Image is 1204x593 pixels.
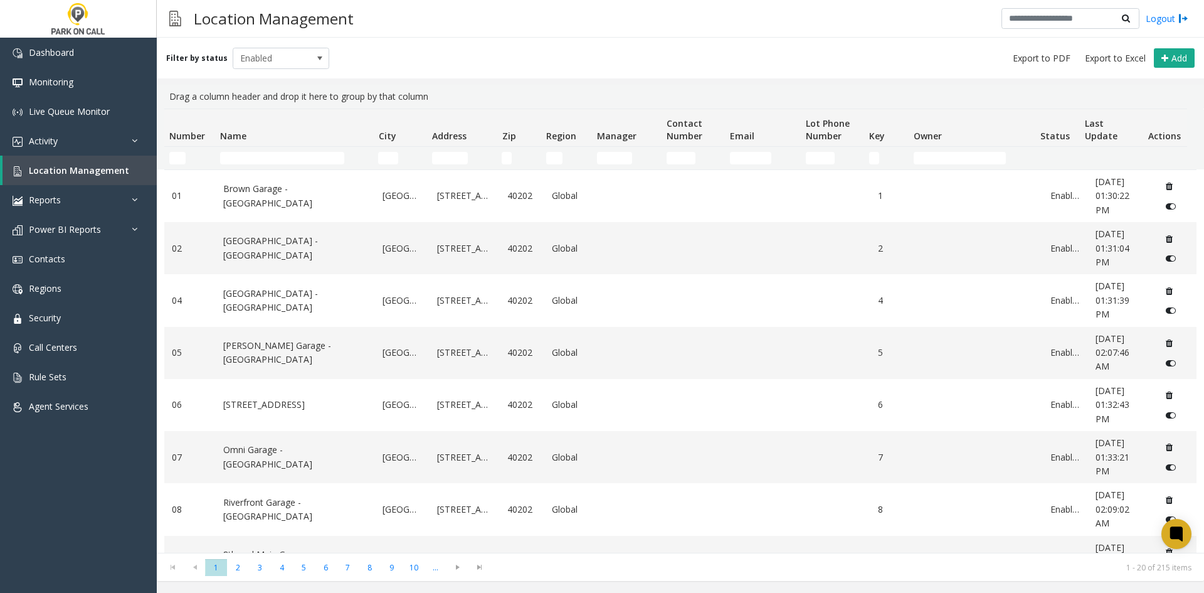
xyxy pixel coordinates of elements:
a: [DATE] 01:31:39 PM [1096,279,1144,321]
img: 'icon' [13,284,23,294]
a: [STREET_ADDRESS] [223,398,368,412]
a: Riverfront Garage - [GEOGRAPHIC_DATA] [223,496,368,524]
td: Lot Phone Number Filter [801,147,864,169]
span: Power BI Reports [29,223,101,235]
a: 40202 [507,189,537,203]
span: Manager [597,130,636,142]
span: Page 10 [403,559,425,576]
a: 1 [878,189,907,203]
span: Address [432,130,467,142]
span: Contact Number [667,117,702,142]
a: [DATE] 01:30:22 PM [1096,175,1144,217]
button: Delete [1159,385,1180,405]
a: 07 [172,451,208,464]
a: 8th and Main Garage - [GEOGRAPHIC_DATA] [223,548,368,576]
a: 6 [878,398,907,412]
img: 'icon' [13,78,23,88]
a: [GEOGRAPHIC_DATA] [383,398,422,412]
a: Global [552,451,588,464]
a: [STREET_ADDRESS] [437,503,492,516]
span: Name [220,130,246,142]
a: [DATE] 02:07:46 AM [1096,332,1144,374]
span: Page 9 [381,559,403,576]
span: [DATE] 01:31:04 PM [1096,228,1129,268]
a: [GEOGRAPHIC_DATA] [383,503,422,516]
span: Page 7 [337,559,359,576]
span: Page 4 [271,559,293,576]
input: Contact Number Filter [667,152,696,164]
a: Global [552,503,588,516]
button: Disable [1159,353,1183,373]
img: 'icon' [13,225,23,235]
span: Page 5 [293,559,315,576]
button: Export to PDF [1008,50,1075,67]
img: 'icon' [13,314,23,324]
a: Enabled [1050,242,1080,255]
a: 02 [172,242,208,255]
button: Delete [1159,542,1180,562]
input: Name Filter [220,152,344,164]
span: Enabled [233,48,310,68]
a: [DATE] 02:09:02 AM [1096,488,1144,530]
span: Dashboard [29,46,74,58]
input: Lot Phone Number Filter [806,152,835,164]
button: Disable [1159,510,1183,530]
span: Zip [502,130,516,142]
span: Go to the next page [449,562,466,572]
button: Add [1154,48,1195,68]
a: [DATE] 01:33:05 PM [1096,541,1144,583]
a: Global [552,398,588,412]
td: Owner Filter [909,147,1035,169]
span: Page 6 [315,559,337,576]
span: [DATE] 01:30:22 PM [1096,176,1129,216]
a: Enabled [1050,189,1080,203]
a: [GEOGRAPHIC_DATA] - [GEOGRAPHIC_DATA] [223,287,368,315]
span: Activity [29,135,58,147]
a: Global [552,294,588,307]
button: Delete [1159,437,1180,457]
a: 04 [172,294,208,307]
a: [GEOGRAPHIC_DATA] [383,346,422,360]
a: 5 [878,346,907,360]
a: Brown Garage - [GEOGRAPHIC_DATA] [223,182,368,210]
a: Enabled [1050,451,1080,464]
span: Security [29,312,61,324]
a: [DATE] 01:32:43 PM [1096,384,1144,426]
a: 7 [878,451,907,464]
img: 'icon' [13,137,23,147]
a: Logout [1146,12,1188,25]
h3: Location Management [187,3,360,34]
label: Filter by status [166,53,228,64]
span: Go to the next page [446,558,468,576]
span: Page 1 [205,559,227,576]
input: Address Filter [432,152,468,164]
a: [GEOGRAPHIC_DATA] - [GEOGRAPHIC_DATA] [223,234,368,262]
input: City Filter [378,152,398,164]
span: Key [869,130,885,142]
span: [DATE] 02:09:02 AM [1096,489,1129,529]
span: City [379,130,396,142]
span: [DATE] 01:31:39 PM [1096,280,1129,320]
button: Delete [1159,489,1180,510]
a: Enabled [1050,294,1080,307]
span: Go to the last page [468,558,490,576]
span: Page 3 [249,559,271,576]
img: 'icon' [13,166,23,176]
a: 40202 [507,294,537,307]
input: Zip Filter [502,152,512,164]
td: Address Filter [427,147,497,169]
button: Disable [1159,405,1183,425]
img: 'icon' [13,196,23,206]
button: Disable [1159,301,1183,321]
td: Key Filter [864,147,909,169]
td: Region Filter [541,147,592,169]
img: pageIcon [169,3,181,34]
td: City Filter [373,147,427,169]
button: Disable [1159,248,1183,269]
a: 40202 [507,398,537,412]
a: 8 [878,503,907,516]
span: Lot Phone Number [806,117,850,142]
span: Email [730,130,754,142]
span: [DATE] 02:07:46 AM [1096,333,1129,373]
input: Key Filter [869,152,879,164]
